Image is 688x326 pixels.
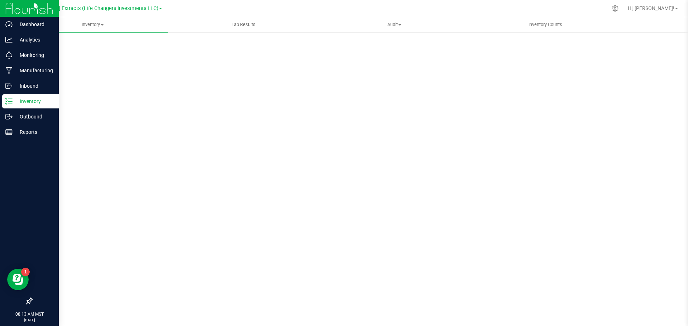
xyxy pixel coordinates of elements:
span: Inventory Counts [519,21,572,28]
p: Reports [13,128,56,136]
p: Monitoring [13,51,56,59]
a: Inventory [17,17,168,32]
inline-svg: Outbound [5,113,13,120]
a: Inventory Counts [470,17,621,32]
a: Audit [319,17,470,32]
span: Audit [319,21,469,28]
span: Lab Results [222,21,265,28]
inline-svg: Inbound [5,82,13,89]
inline-svg: Monitoring [5,52,13,59]
inline-svg: Dashboard [5,21,13,28]
p: Inventory [13,97,56,106]
inline-svg: Reports [5,128,13,136]
iframe: Resource center [7,269,29,290]
a: Lab Results [168,17,319,32]
p: Analytics [13,35,56,44]
iframe: Resource center unread badge [21,268,30,276]
span: Inventory [17,21,168,28]
span: Hi, [PERSON_NAME]! [628,5,674,11]
inline-svg: Analytics [5,36,13,43]
p: Inbound [13,82,56,90]
p: Dashboard [13,20,56,29]
p: 08:13 AM MST [3,311,56,317]
div: Manage settings [611,5,620,12]
p: Manufacturing [13,66,56,75]
span: [PERSON_NAME] Extracts (Life Changers Investments LLC) [21,5,158,11]
inline-svg: Manufacturing [5,67,13,74]
p: [DATE] [3,317,56,323]
p: Outbound [13,112,56,121]
inline-svg: Inventory [5,98,13,105]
